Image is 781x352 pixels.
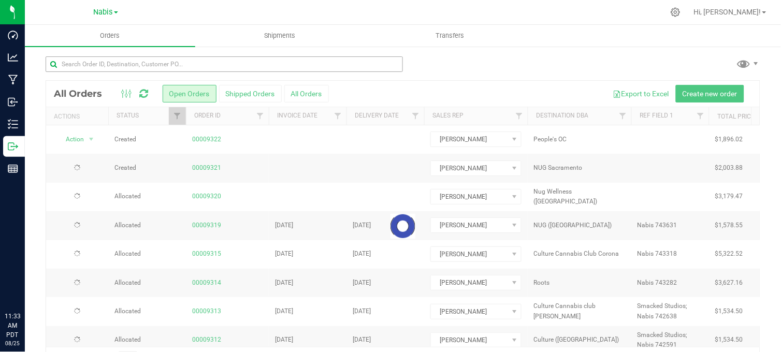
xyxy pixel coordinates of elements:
[422,31,479,40] span: Transfers
[46,56,403,72] input: Search Order ID, Destination, Customer PO...
[8,75,18,85] inline-svg: Manufacturing
[5,312,20,340] p: 11:33 AM PDT
[94,8,113,17] span: Nabis
[195,25,366,47] a: Shipments
[86,31,134,40] span: Orders
[8,30,18,40] inline-svg: Dashboard
[8,119,18,129] inline-svg: Inventory
[669,7,682,17] div: Manage settings
[25,25,195,47] a: Orders
[5,340,20,347] p: 08/25
[8,164,18,174] inline-svg: Reports
[251,31,310,40] span: Shipments
[694,8,761,16] span: Hi, [PERSON_NAME]!
[8,97,18,107] inline-svg: Inbound
[365,25,536,47] a: Transfers
[8,52,18,63] inline-svg: Analytics
[8,141,18,152] inline-svg: Outbound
